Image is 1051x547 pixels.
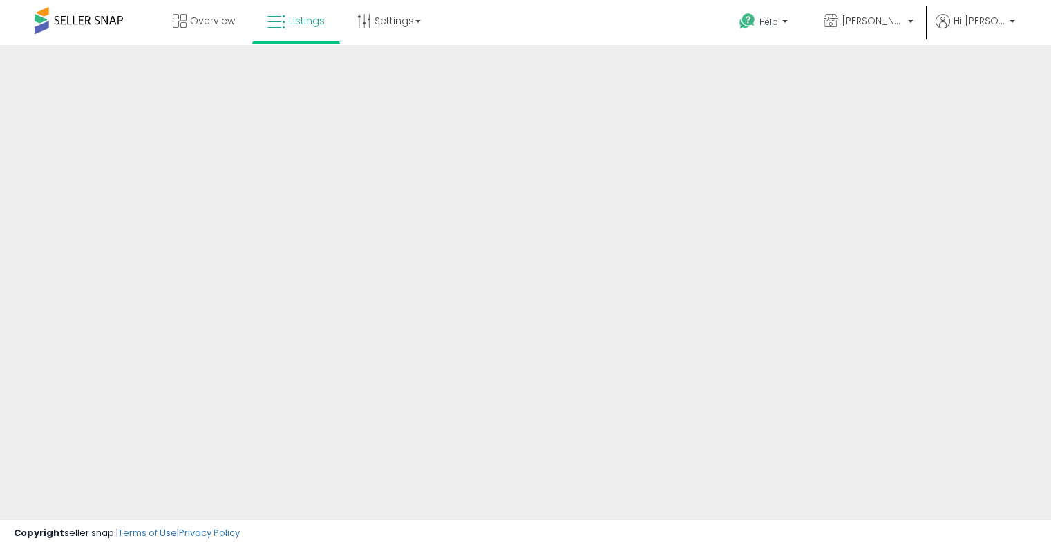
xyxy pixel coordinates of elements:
a: Help [728,2,802,45]
span: Hi [PERSON_NAME] [954,14,1005,28]
a: Privacy Policy [179,526,240,539]
span: [PERSON_NAME] [842,14,904,28]
div: seller snap | | [14,527,240,540]
a: Terms of Use [118,526,177,539]
strong: Copyright [14,526,64,539]
i: Get Help [739,12,756,30]
span: Overview [190,14,235,28]
span: Help [759,16,778,28]
a: Hi [PERSON_NAME] [936,14,1015,45]
span: Listings [289,14,325,28]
